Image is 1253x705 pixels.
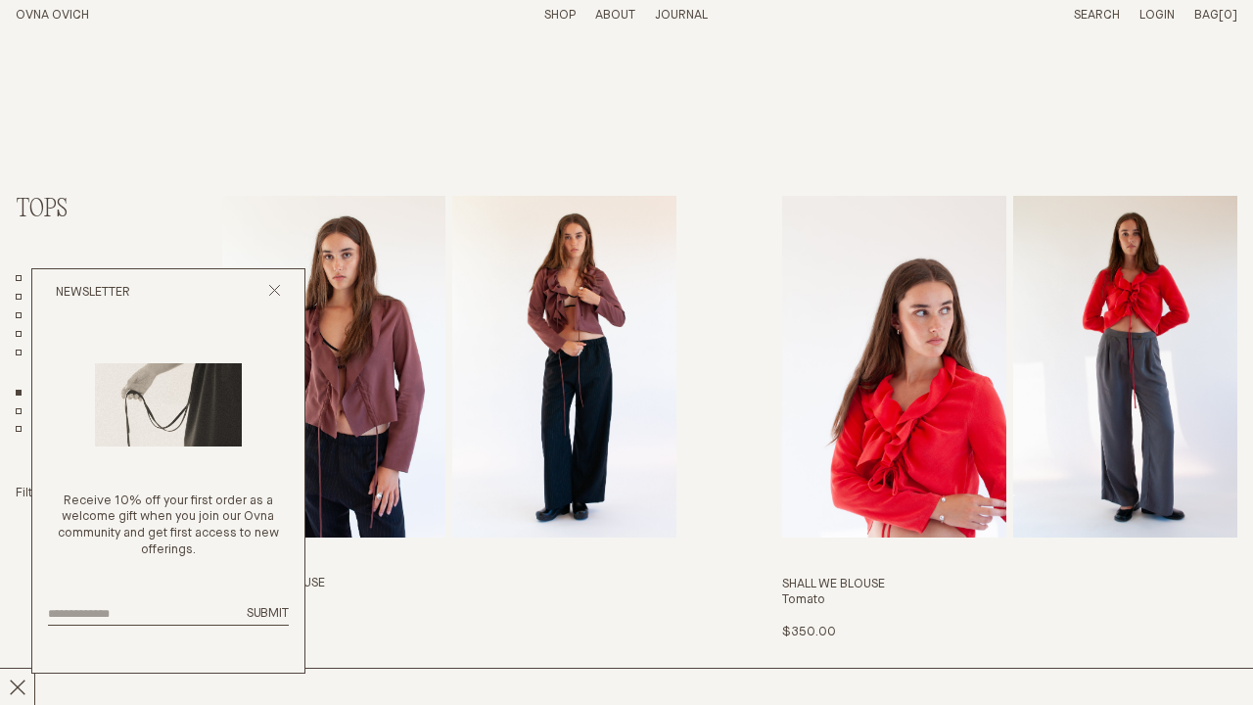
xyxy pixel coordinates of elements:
[222,196,446,538] img: Shall We Blouse
[16,9,89,22] a: Home
[16,290,97,306] a: Chapter 22
[16,486,58,502] summary: Filter
[268,284,281,303] button: Close popup
[1194,9,1219,22] span: Bag
[1074,9,1120,22] a: Search
[16,345,56,361] a: Sale
[16,385,45,401] a: Show All
[56,285,130,302] h2: Newsletter
[595,8,635,24] summary: About
[16,196,155,224] h2: Tops
[48,493,289,560] p: Receive 10% off your first order as a welcome gift when you join our Ovna community and get first...
[655,9,708,22] a: Journal
[782,592,1237,609] h4: Tomato
[222,592,677,609] h4: Tuscan Red
[1139,9,1175,22] a: Login
[222,196,677,641] a: Shall We Blouse
[544,9,576,22] a: Shop
[1219,9,1237,22] span: [0]
[16,308,95,325] a: Chapter 21
[782,626,835,638] span: $350.00
[247,607,289,620] span: Submit
[782,196,1006,538] img: Shall We Blouse
[782,577,1237,593] h3: Shall We Blouse
[16,326,60,343] a: Core
[247,606,289,623] button: Submit
[782,196,1237,641] a: Shall We Blouse
[222,576,677,592] h3: Shall We Blouse
[16,403,60,420] a: Tops
[16,271,45,288] a: All
[16,422,80,439] a: Knitwear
